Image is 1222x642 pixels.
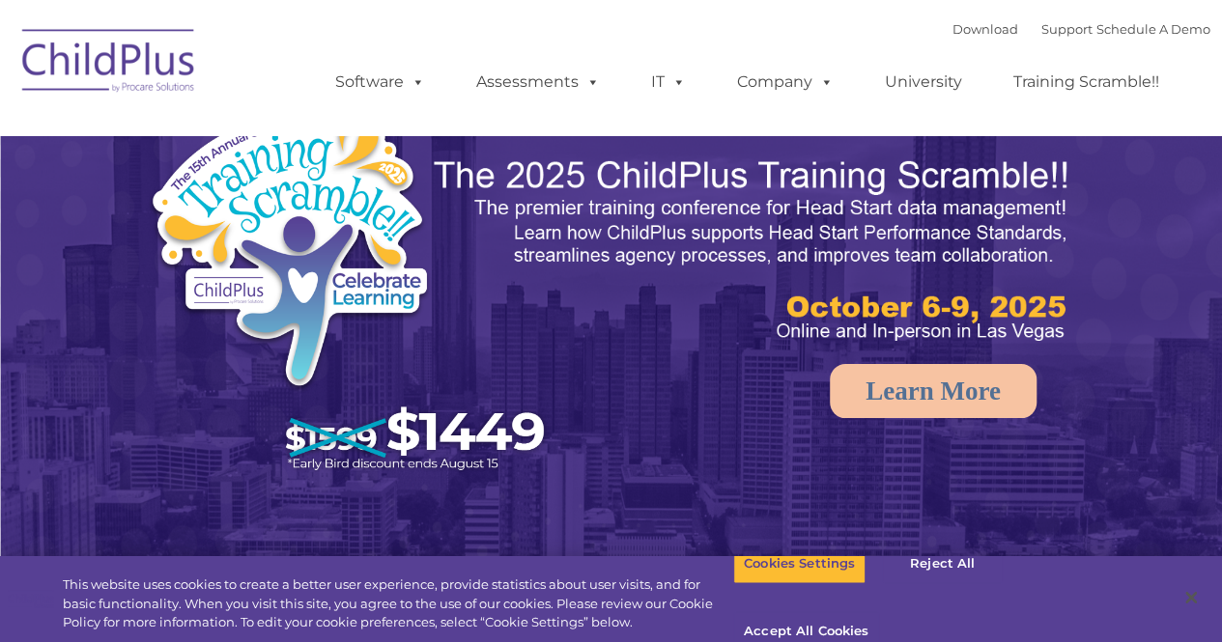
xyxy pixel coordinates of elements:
font: | [952,21,1210,37]
a: Support [1041,21,1093,37]
button: Reject All [882,544,1003,584]
button: Close [1170,576,1212,619]
img: ChildPlus by Procare Solutions [13,15,206,112]
a: Company [718,63,853,101]
a: Download [952,21,1018,37]
a: University [866,63,981,101]
a: Learn More [830,364,1037,418]
div: This website uses cookies to create a better user experience, provide statistics about user visit... [63,575,733,632]
span: Phone number [269,207,351,221]
a: IT [632,63,705,101]
a: Software [316,63,444,101]
span: Last name [269,127,327,142]
button: Cookies Settings [733,544,866,584]
a: Assessments [457,63,619,101]
a: Training Scramble!! [994,63,1179,101]
a: Schedule A Demo [1096,21,1210,37]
